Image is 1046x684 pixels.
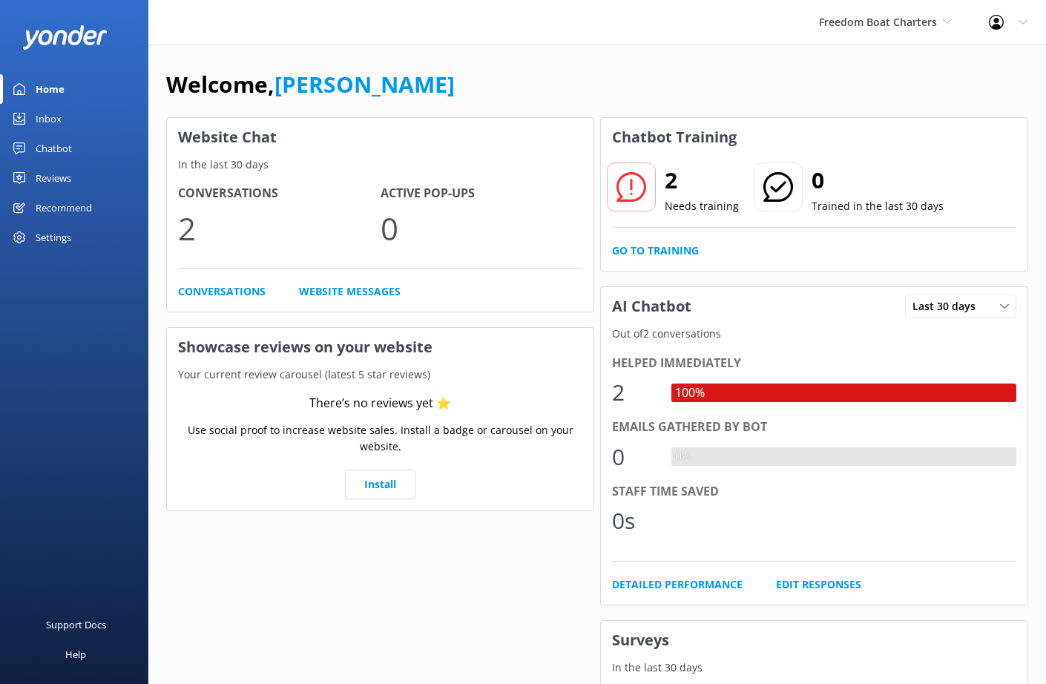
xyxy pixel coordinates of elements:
[65,639,86,669] div: Help
[612,375,657,410] div: 2
[612,418,1016,437] div: Emails gathered by bot
[345,470,415,499] a: Install
[812,162,944,198] h2: 0
[36,74,65,104] div: Home
[381,184,583,203] h4: Active Pop-ups
[612,482,1016,502] div: Staff time saved
[612,576,743,593] a: Detailed Performance
[36,193,92,223] div: Recommend
[36,104,62,134] div: Inbox
[299,283,401,300] a: Website Messages
[178,203,381,253] p: 2
[601,326,1027,342] p: Out of 2 conversations
[46,610,106,639] div: Support Docs
[912,298,984,315] span: Last 30 days
[167,328,593,366] h3: Showcase reviews on your website
[166,67,455,102] h1: Welcome,
[665,162,739,198] h2: 2
[601,287,703,326] h3: AI Chatbot
[612,439,657,475] div: 0
[36,223,71,252] div: Settings
[601,118,748,157] h3: Chatbot Training
[665,198,739,214] p: Needs training
[167,157,593,173] p: In the last 30 days
[178,283,266,300] a: Conversations
[601,660,1027,676] p: In the last 30 days
[671,384,708,403] div: 100%
[178,422,582,456] p: Use social proof to increase website sales. Install a badge or carousel on your website.
[601,621,1027,660] h3: Surveys
[812,198,944,214] p: Trained in the last 30 days
[22,25,108,50] img: yonder-white-logo.png
[167,366,593,383] p: Your current review carousel (latest 5 star reviews)
[612,243,699,259] a: Go to Training
[167,118,593,157] h3: Website Chat
[178,184,381,203] h4: Conversations
[819,15,937,29] span: Freedom Boat Charters
[36,163,71,193] div: Reviews
[309,394,451,413] div: There’s no reviews yet ⭐
[776,576,861,593] a: Edit Responses
[612,354,1016,373] div: Helped immediately
[612,503,657,539] div: 0s
[671,447,695,467] div: 0%
[36,134,72,163] div: Chatbot
[381,203,583,253] p: 0
[274,69,455,99] a: [PERSON_NAME]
